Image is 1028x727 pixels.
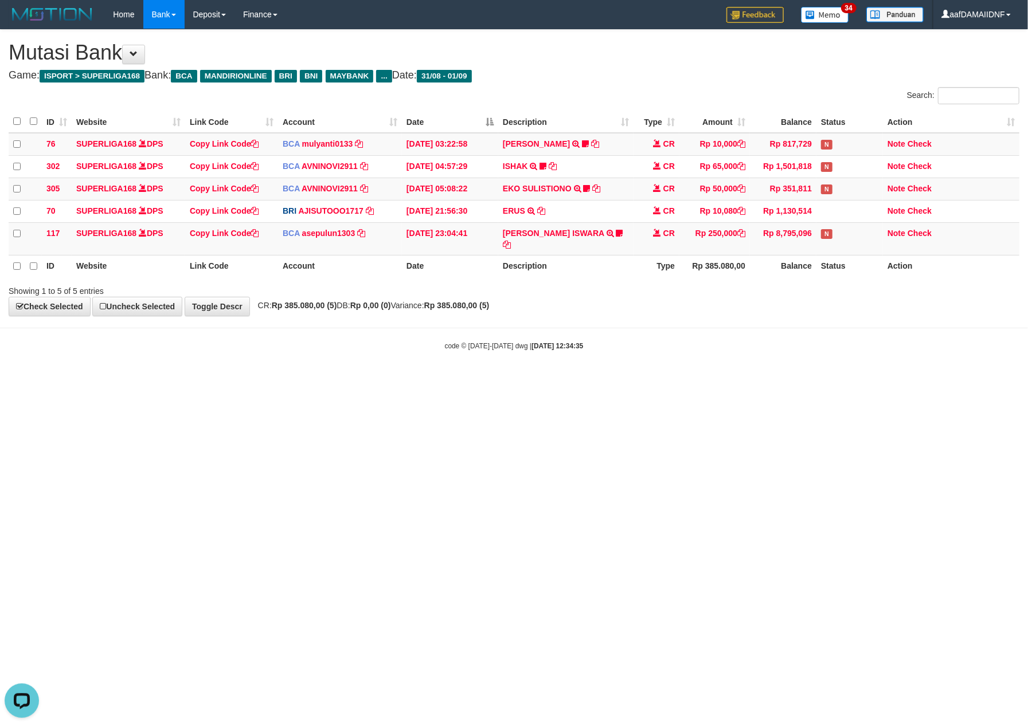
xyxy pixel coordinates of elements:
[816,255,883,277] th: Status
[283,139,300,148] span: BCA
[46,206,56,215] span: 70
[908,139,932,148] a: Check
[360,162,368,171] a: Copy AVNINOVI2911 to clipboard
[737,184,745,193] a: Copy Rp 50,000 to clipboard
[185,297,250,316] a: Toggle Descr
[549,162,557,171] a: Copy ISHAK to clipboard
[72,255,185,277] th: Website
[841,3,857,13] span: 34
[171,70,197,82] span: BCA
[679,255,750,277] th: Rp 385.080,00
[592,184,600,193] a: Copy EKO SULISTIONO to clipboard
[302,162,358,171] a: AVNINOVI2911
[503,139,570,148] a: [PERSON_NAME]
[816,111,883,133] th: Status
[76,184,136,193] a: SUPERLIGA168
[275,70,297,82] span: BRI
[663,206,675,215] span: CR
[888,206,905,215] a: Note
[801,7,849,23] img: Button%20Memo.svg
[503,184,572,193] a: EKO SULISTIONO
[908,206,932,215] a: Check
[750,111,816,133] th: Balance
[9,281,420,297] div: Showing 1 to 5 of 5 entries
[888,162,905,171] a: Note
[663,139,675,148] span: CR
[46,139,56,148] span: 76
[9,41,1019,64] h1: Mutasi Bank
[42,255,72,277] th: ID
[445,342,584,350] small: code © [DATE]-[DATE] dwg |
[46,162,60,171] span: 302
[821,140,832,150] span: Has Note
[888,139,905,148] a: Note
[498,111,634,133] th: Description: activate to sort column ascending
[883,255,1019,277] th: Action
[72,111,185,133] th: Website: activate to sort column ascending
[402,255,498,277] th: Date
[402,222,498,255] td: [DATE] 23:04:41
[402,155,498,178] td: [DATE] 04:57:29
[92,297,182,316] a: Uncheck Selected
[283,162,300,171] span: BCA
[302,184,358,193] a: AVNINOVI2911
[72,133,185,156] td: DPS
[737,229,745,238] a: Copy Rp 250,000 to clipboard
[908,229,932,238] a: Check
[908,162,932,171] a: Check
[5,5,39,39] button: Open LiveChat chat widget
[537,206,545,215] a: Copy ERUS to clipboard
[679,200,750,222] td: Rp 10,080
[821,184,832,194] span: Has Note
[883,111,1019,133] th: Action: activate to sort column ascending
[76,139,136,148] a: SUPERLIGA168
[663,162,675,171] span: CR
[750,200,816,222] td: Rp 1,130,514
[9,297,91,316] a: Check Selected
[190,229,259,238] a: Copy Link Code
[737,162,745,171] a: Copy Rp 65,000 to clipboard
[531,342,583,350] strong: [DATE] 12:34:35
[326,70,374,82] span: MAYBANK
[663,184,675,193] span: CR
[190,162,259,171] a: Copy Link Code
[503,240,511,249] a: Copy DIONYSIUS ISWARA to clipboard
[679,155,750,178] td: Rp 65,000
[46,184,60,193] span: 305
[272,301,337,310] strong: Rp 385.080,00 (5)
[366,206,374,215] a: Copy AJISUTOOO1717 to clipboard
[302,139,353,148] a: mulyanti0133
[9,6,96,23] img: MOTION_logo.png
[679,178,750,200] td: Rp 50,000
[72,222,185,255] td: DPS
[283,206,296,215] span: BRI
[185,255,278,277] th: Link Code
[200,70,272,82] span: MANDIRIONLINE
[357,229,365,238] a: Copy asepulun1303 to clipboard
[76,229,136,238] a: SUPERLIGA168
[750,178,816,200] td: Rp 351,811
[750,255,816,277] th: Balance
[283,184,300,193] span: BCA
[821,229,832,239] span: Has Note
[76,206,136,215] a: SUPERLIGA168
[750,155,816,178] td: Rp 1,501,818
[737,139,745,148] a: Copy Rp 10,000 to clipboard
[907,87,1019,104] label: Search:
[866,7,924,22] img: panduan.png
[663,229,675,238] span: CR
[402,178,498,200] td: [DATE] 05:08:22
[591,139,599,148] a: Copy DEWI PITRI NINGSIH to clipboard
[402,111,498,133] th: Date: activate to sort column descending
[726,7,784,23] img: Feedback.jpg
[503,229,604,238] a: [PERSON_NAME] ISWARA
[634,111,679,133] th: Type: activate to sort column ascending
[821,162,832,172] span: Has Note
[40,70,144,82] span: ISPORT > SUPERLIGA168
[888,229,905,238] a: Note
[190,206,259,215] a: Copy Link Code
[424,301,490,310] strong: Rp 385.080,00 (5)
[908,184,932,193] a: Check
[76,162,136,171] a: SUPERLIGA168
[278,111,402,133] th: Account: activate to sort column ascending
